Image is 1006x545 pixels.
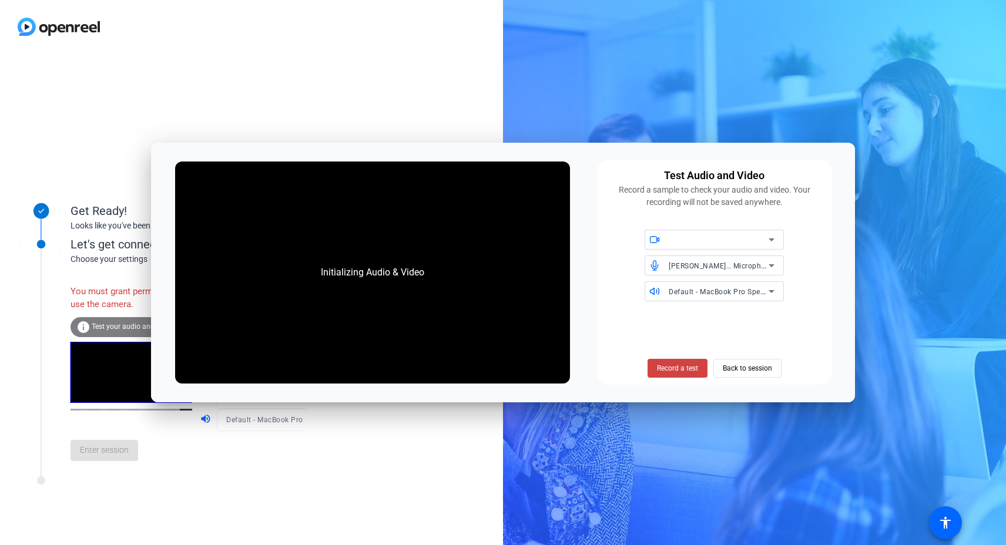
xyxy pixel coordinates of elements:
div: Record a sample to check your audio and video. Your recording will not be saved anywhere. [604,184,825,208]
button: Record a test [648,359,707,378]
mat-icon: accessibility [938,516,953,530]
span: Test your audio and video [92,322,173,331]
div: Let's get connected. [71,236,330,253]
div: Get Ready! [71,202,306,220]
button: Back to session [713,359,782,378]
mat-icon: volume_up [200,413,214,427]
div: Initializing Audio & Video [309,254,436,291]
div: Choose your settings [71,253,330,265]
mat-icon: info [76,320,90,334]
div: Looks like you've been invited to join [71,220,306,232]
span: [PERSON_NAME]… Microphone [669,261,774,270]
div: You must grant permissions to use the camera. [71,279,200,317]
span: Back to session [723,357,772,379]
span: Record a test [657,363,698,374]
div: Test Audio and Video [664,167,764,184]
span: Default - MacBook Pro Speakers (Built-in) [669,287,810,296]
